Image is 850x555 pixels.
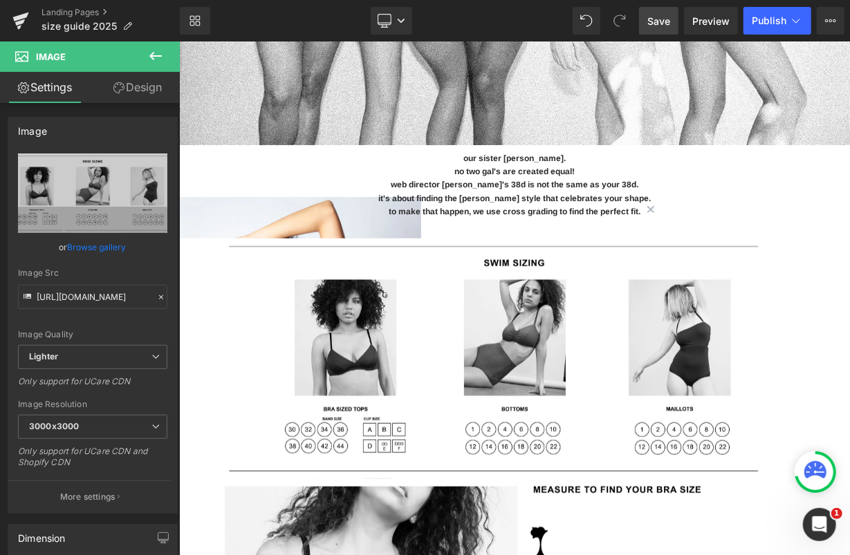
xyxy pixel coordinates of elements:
button: More [817,7,844,35]
strong: to make that happen, we use cross grading to find the perfect fit. [210,165,461,175]
div: Image [18,117,47,137]
button: Publish [743,7,811,35]
div: Image Resolution [18,399,167,409]
span: size guide 2025 [41,21,117,32]
span: Preview [692,14,730,28]
iframe: Intercom live chat [803,508,836,541]
div: Image Quality [18,330,167,339]
span: Save [647,14,670,28]
b: Lighter [29,351,58,361]
b: 3000x3000 [29,421,79,431]
strong: it's about finding the [PERSON_NAME] style that celebrates your shape. [199,152,472,162]
a: Design [93,72,183,103]
strong: our sister [PERSON_NAME]. [284,112,387,122]
a: New Library [180,7,210,35]
span: 1 [831,508,842,519]
div: or [18,240,167,254]
div: Only support for UCare CDN [18,376,167,396]
input: Link [18,285,167,309]
div: Only support for UCare CDN and Shopify CDN [18,446,167,477]
a: Browse gallery [68,235,127,259]
button: Redo [606,7,634,35]
button: More settings [8,480,172,513]
button: Undo [573,7,600,35]
p: More settings [60,491,116,503]
a: Preview [684,7,738,35]
span: Image [36,51,66,62]
strong: web director [PERSON_NAME]'s 38D is not the same as your 38d. [212,138,459,148]
span: Publish [752,15,786,26]
div: Dimension [18,525,66,544]
a: Landing Pages [41,7,180,18]
div: Image Src [18,268,167,278]
strong: no two gal's are created equal! [275,125,396,135]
